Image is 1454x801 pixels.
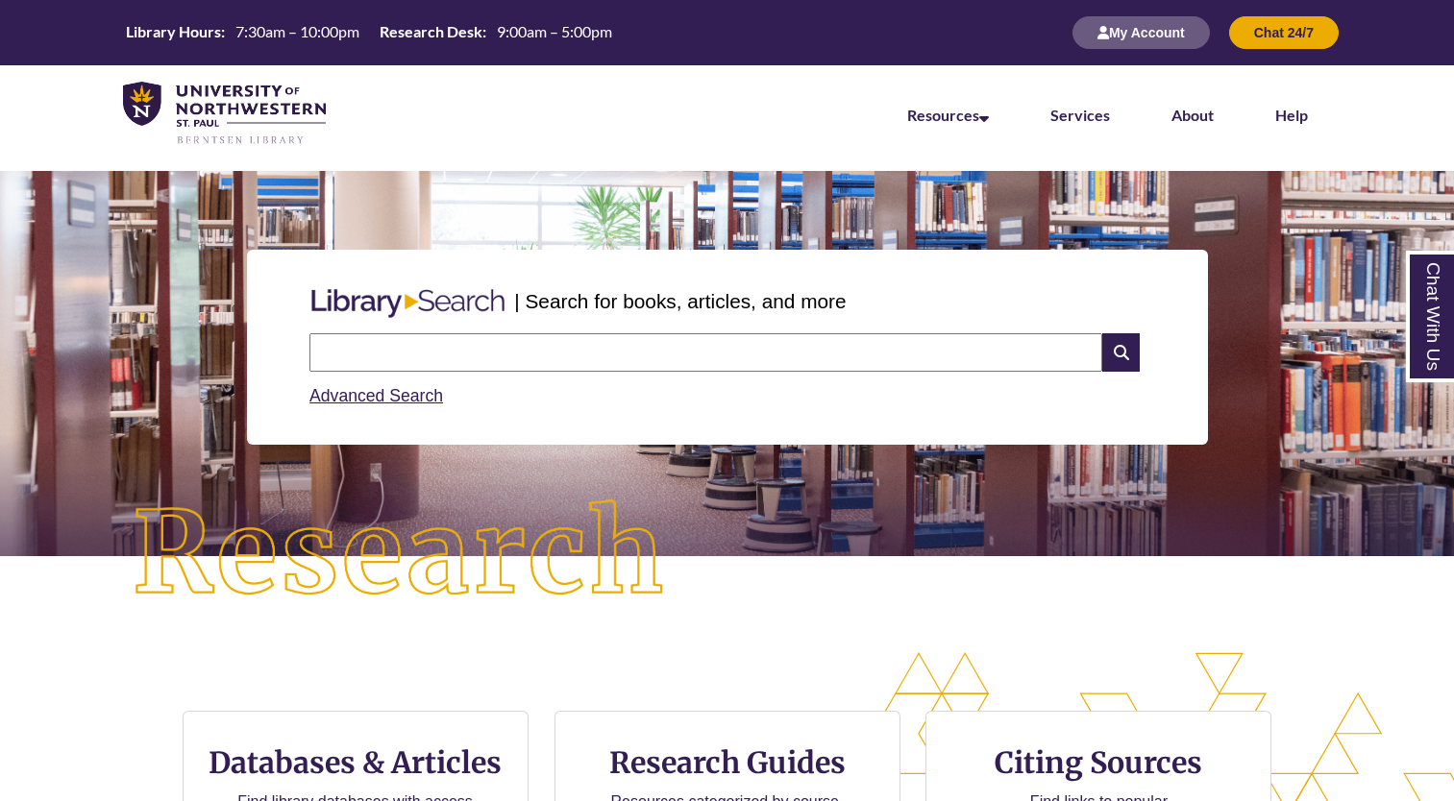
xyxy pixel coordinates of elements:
[1072,24,1210,40] a: My Account
[1102,333,1139,372] i: Search
[571,744,884,781] h3: Research Guides
[497,22,612,40] span: 9:00am – 5:00pm
[118,21,620,42] table: Hours Today
[982,744,1217,781] h3: Citing Sources
[302,281,514,326] img: Libary Search
[199,744,512,781] h3: Databases & Articles
[1050,106,1110,124] a: Services
[118,21,620,44] a: Hours Today
[235,22,359,40] span: 7:30am – 10:00pm
[372,21,489,42] th: Research Desk:
[1275,106,1308,124] a: Help
[309,386,443,405] a: Advanced Search
[514,286,846,316] p: | Search for books, articles, and more
[1072,16,1210,49] button: My Account
[1229,16,1339,49] button: Chat 24/7
[1171,106,1214,124] a: About
[118,21,228,42] th: Library Hours:
[123,82,326,146] img: UNWSP Library Logo
[73,441,727,668] img: Research
[1229,24,1339,40] a: Chat 24/7
[907,106,989,124] a: Resources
